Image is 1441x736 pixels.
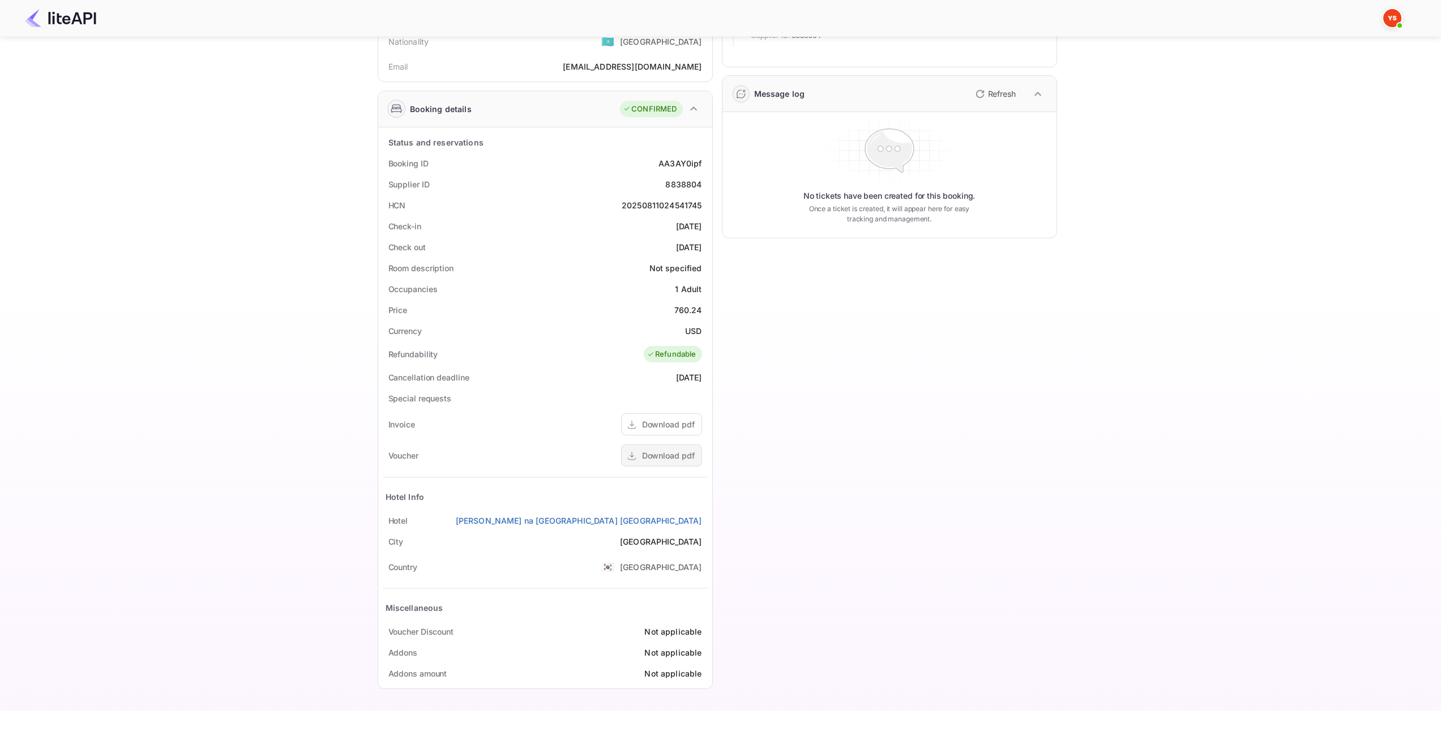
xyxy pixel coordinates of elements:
ya-tr-span: Not applicable [644,627,702,636]
div: 760.24 [674,304,702,316]
ya-tr-span: Not applicable [644,648,702,657]
ya-tr-span: CONFIRMED [631,104,677,115]
ya-tr-span: Voucher [388,451,418,460]
ya-tr-span: HCN [388,200,406,210]
ya-tr-span: Special requests [388,393,451,403]
ya-tr-span: AA3AY0ipf [659,159,702,168]
ya-tr-span: 8838804 [792,31,821,40]
div: 20250811024541745 [622,199,702,211]
ya-tr-span: Adult [681,284,702,294]
ya-tr-span: No tickets have been created for this booking. [803,190,976,202]
ya-tr-span: 🇰🇿 [601,35,614,48]
span: United States [601,557,614,577]
ya-tr-span: [GEOGRAPHIC_DATA] [620,37,702,46]
span: United States [601,31,614,52]
ya-tr-span: 1 [675,284,678,294]
ya-tr-span: Price [388,305,408,315]
ya-tr-span: [GEOGRAPHIC_DATA] [620,537,702,546]
div: [DATE] [676,241,702,253]
ya-tr-span: Room description [388,263,454,273]
ya-tr-span: Invoice [388,420,415,429]
ya-tr-span: Refundability [388,349,438,359]
ya-tr-span: Occupancies [388,284,438,294]
ya-tr-span: Once a ticket is created, it will appear here for easy tracking and management. [800,204,979,224]
img: LiteAPI Logo [25,9,96,27]
ya-tr-span: Booking ID [388,159,429,168]
ya-tr-span: Check out [388,242,426,252]
ya-tr-span: Not specified [649,263,702,273]
div: Download pdf [642,450,695,461]
ya-tr-span: [GEOGRAPHIC_DATA] [620,562,702,572]
ya-tr-span: Currency [388,326,422,336]
div: [DATE] [676,220,702,232]
ya-tr-span: Refresh [988,89,1016,99]
ya-tr-span: USD [685,326,702,336]
img: Yandex Support [1383,9,1401,27]
ya-tr-span: Nationality [388,37,429,46]
ya-tr-span: Supplier ID: [751,31,791,40]
ya-tr-span: [PERSON_NAME] na [GEOGRAPHIC_DATA] [GEOGRAPHIC_DATA] [456,516,702,525]
ya-tr-span: Check-in [388,221,421,231]
ya-tr-span: [EMAIL_ADDRESS][DOMAIN_NAME] [563,62,702,71]
ya-tr-span: Status and reservations [388,138,484,147]
button: Refresh [969,85,1020,103]
ya-tr-span: Voucher Discount [388,627,454,636]
ya-tr-span: Miscellaneous [386,603,443,613]
ya-tr-span: Supplier ID [388,179,430,189]
a: [PERSON_NAME] na [GEOGRAPHIC_DATA] [GEOGRAPHIC_DATA] [456,515,702,527]
ya-tr-span: Not applicable [644,669,702,678]
ya-tr-span: Refundable [655,349,696,360]
div: 8838804 [665,178,702,190]
ya-tr-span: 🇰🇷 [601,560,614,573]
div: [DATE] [676,371,702,383]
ya-tr-span: Hotel Info [386,492,425,502]
ya-tr-span: Addons amount [388,669,447,678]
ya-tr-span: Email [388,62,408,71]
ya-tr-span: City [388,537,404,546]
ya-tr-span: Addons [388,648,417,657]
ya-tr-span: Download pdf [642,420,695,429]
ya-tr-span: Hotel [388,516,408,525]
ya-tr-span: Country [388,562,417,572]
ya-tr-span: Booking details [410,103,472,115]
ya-tr-span: Message log [754,89,805,99]
ya-tr-span: Cancellation deadline [388,373,469,382]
